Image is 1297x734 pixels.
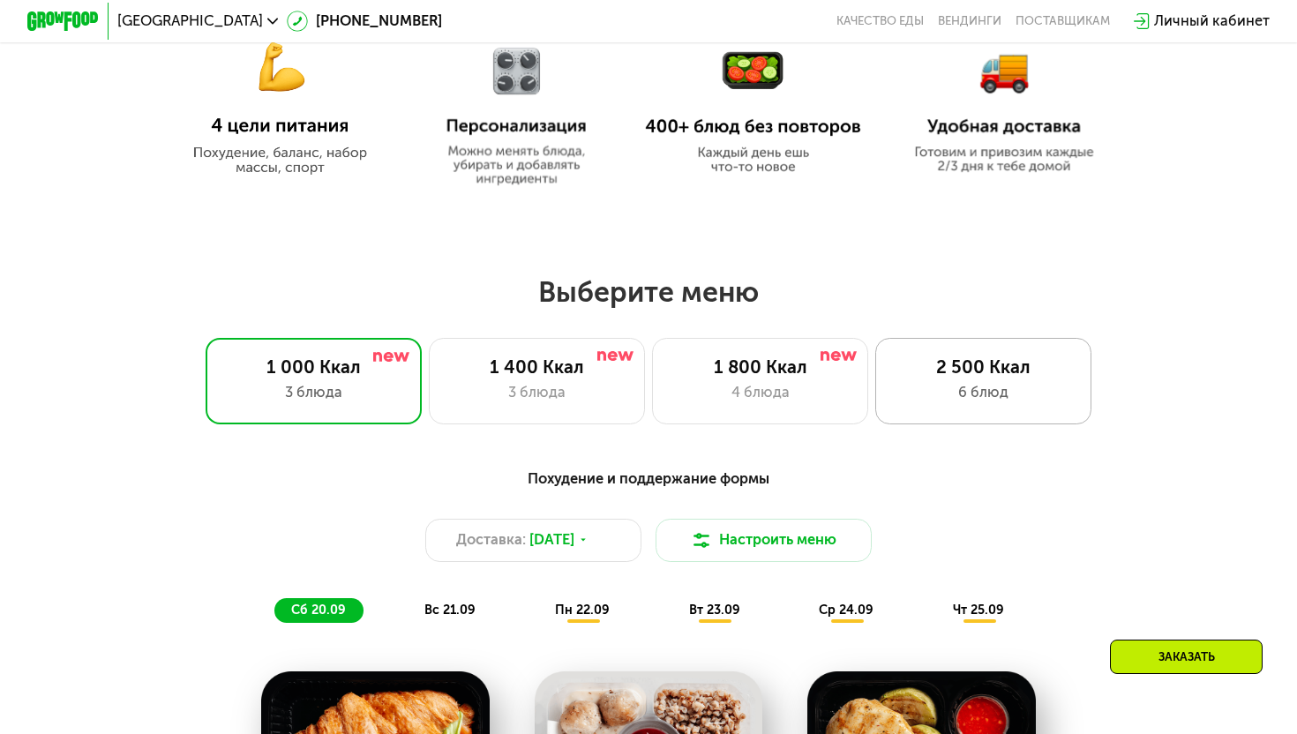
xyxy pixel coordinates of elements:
[836,14,924,28] a: Качество еды
[424,603,476,618] span: вс 21.09
[291,603,346,618] span: сб 20.09
[447,356,626,378] div: 1 400 Ккал
[287,11,442,33] a: [PHONE_NUMBER]
[224,382,402,404] div: 3 блюда
[224,356,402,378] div: 1 000 Ккал
[57,274,1239,310] h2: Выберите меню
[555,603,610,618] span: пн 22.09
[819,603,873,618] span: ср 24.09
[1110,640,1263,674] div: Заказать
[671,382,849,404] div: 4 блюда
[689,603,740,618] span: вт 23.09
[656,519,872,562] button: Настроить меню
[456,529,526,551] span: Доставка:
[117,14,263,28] span: [GEOGRAPHIC_DATA]
[938,14,1001,28] a: Вендинги
[953,603,1004,618] span: чт 25.09
[529,529,574,551] span: [DATE]
[895,382,1073,404] div: 6 блюд
[447,382,626,404] div: 3 блюда
[895,356,1073,378] div: 2 500 Ккал
[1154,11,1270,33] div: Личный кабинет
[671,356,849,378] div: 1 800 Ккал
[1016,14,1110,28] div: поставщикам
[116,468,1182,490] div: Похудение и поддержание формы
